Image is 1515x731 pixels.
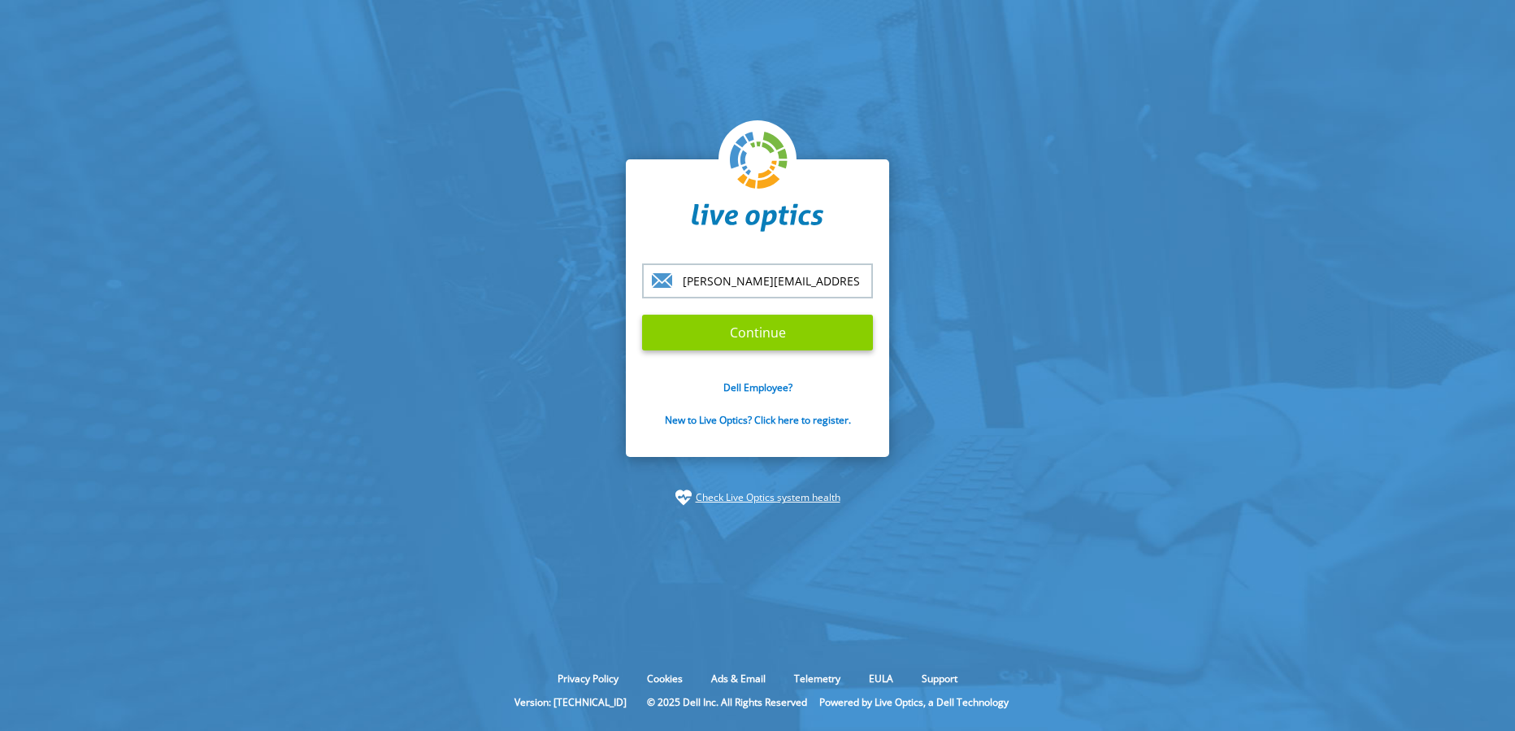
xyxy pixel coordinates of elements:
img: status-check-icon.svg [675,490,692,506]
a: New to Live Optics? Click here to register. [665,413,851,427]
li: Powered by Live Optics, a Dell Technology [819,695,1009,709]
a: Ads & Email [699,672,778,685]
img: liveoptics-word.svg [692,203,823,233]
a: Support [909,672,970,685]
li: © 2025 Dell Inc. All Rights Reserved [639,695,815,709]
a: Telemetry [782,672,853,685]
input: email@address.com [642,263,873,298]
a: Dell Employee? [723,381,792,394]
a: Privacy Policy [545,672,631,685]
input: Continue [642,315,873,350]
a: EULA [857,672,905,685]
a: Check Live Optics system health [696,490,840,506]
li: Version: [TECHNICAL_ID] [506,695,635,709]
img: liveoptics-logo.svg [730,132,788,190]
a: Cookies [635,672,695,685]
